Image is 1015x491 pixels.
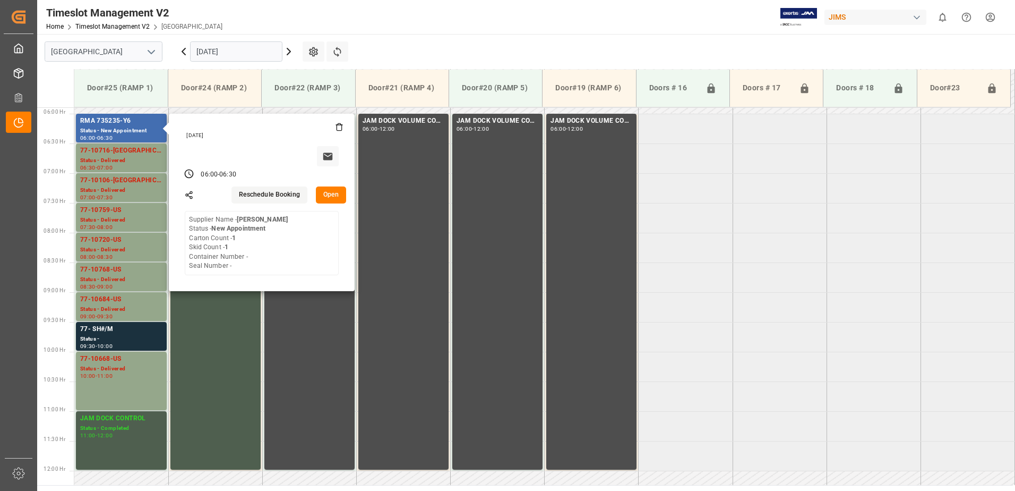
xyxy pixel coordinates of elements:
[551,78,627,98] div: Door#19 (RAMP 6)
[954,5,978,29] button: Help Center
[96,433,97,438] div: -
[46,5,222,21] div: Timeslot Management V2
[80,265,162,275] div: 77-10768-US
[472,126,474,131] div: -
[316,187,347,204] button: Open
[143,44,159,60] button: open menu
[237,216,288,223] b: [PERSON_NAME]
[225,243,228,251] b: 1
[80,275,162,284] div: Status - Delivered
[97,433,113,438] div: 12:00
[457,126,472,131] div: 06:00
[80,354,162,365] div: 77-10668-US
[80,175,162,186] div: 77-10106-[GEOGRAPHIC_DATA]
[80,195,96,200] div: 07:00
[44,228,65,234] span: 08:00 Hr
[80,225,96,230] div: 07:30
[80,335,162,344] div: Status -
[566,126,567,131] div: -
[80,284,96,289] div: 08:30
[270,78,346,98] div: Door#22 (RAMP 3)
[364,78,440,98] div: Door#21 (RAMP 4)
[190,41,282,62] input: DD.MM.YYYY
[80,136,96,140] div: 06:00
[44,139,65,145] span: 06:30 Hr
[931,5,954,29] button: show 0 new notifications
[550,126,566,131] div: 06:00
[96,344,97,349] div: -
[80,305,162,314] div: Status - Delivered
[183,132,343,139] div: [DATE]
[80,245,162,255] div: Status - Delivered
[97,195,113,200] div: 07:30
[97,344,113,349] div: 10:00
[44,377,65,383] span: 10:30 Hr
[97,284,113,289] div: 09:00
[80,165,96,170] div: 06:30
[645,78,701,98] div: Doors # 16
[211,225,265,232] b: New Appointment
[738,78,795,98] div: Doors # 17
[80,324,162,335] div: 77- SH#/M
[457,116,538,126] div: JAM DOCK VOLUME CONTROL
[380,126,395,131] div: 12:00
[44,168,65,174] span: 07:00 Hr
[80,146,162,156] div: 77-10716-[GEOGRAPHIC_DATA]
[189,215,288,271] div: Supplier Name - Status - Carton Count - Skid Count - Container Number - Seal Number -
[97,255,113,259] div: 08:30
[80,186,162,195] div: Status - Delivered
[219,170,236,180] div: 06:30
[44,466,65,472] span: 12:00 Hr
[201,170,218,180] div: 06:00
[97,314,113,319] div: 09:30
[80,156,162,165] div: Status - Delivered
[96,195,97,200] div: -
[44,198,65,204] span: 07:30 Hr
[46,23,64,30] a: Home
[567,126,583,131] div: 12:00
[80,205,162,216] div: 77-10759-US
[780,8,817,27] img: Exertis%20JAM%20-%20Email%20Logo.jpg_1722504956.jpg
[96,225,97,230] div: -
[97,225,113,230] div: 08:00
[97,374,113,378] div: 11:00
[80,374,96,378] div: 10:00
[97,136,113,140] div: 06:30
[44,436,65,442] span: 11:30 Hr
[96,374,97,378] div: -
[832,78,888,98] div: Doors # 18
[80,294,162,305] div: 77-10684-US
[231,187,307,204] button: Reschedule Booking
[44,109,65,115] span: 06:00 Hr
[80,365,162,374] div: Status - Delivered
[45,41,162,62] input: Type to search/select
[44,258,65,264] span: 08:30 Hr
[97,165,113,170] div: 07:00
[363,126,378,131] div: 06:00
[96,314,97,319] div: -
[44,407,65,412] span: 11:00 Hr
[177,78,253,98] div: Door#24 (RAMP 2)
[232,234,236,242] b: 1
[96,136,97,140] div: -
[550,116,632,126] div: JAM DOCK VOLUME CONTROL
[96,165,97,170] div: -
[80,433,96,438] div: 11:00
[75,23,150,30] a: Timeslot Management V2
[44,347,65,353] span: 10:00 Hr
[96,284,97,289] div: -
[824,10,926,25] div: JIMS
[80,255,96,259] div: 08:00
[80,216,162,225] div: Status - Delivered
[96,255,97,259] div: -
[80,413,162,424] div: JAM DOCK CONTROL
[44,287,65,293] span: 09:00 Hr
[80,344,96,349] div: 09:30
[44,317,65,323] span: 09:30 Hr
[80,314,96,319] div: 09:00
[474,126,489,131] div: 12:00
[926,78,982,98] div: Door#23
[458,78,534,98] div: Door#20 (RAMP 5)
[378,126,380,131] div: -
[80,235,162,245] div: 77-10720-US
